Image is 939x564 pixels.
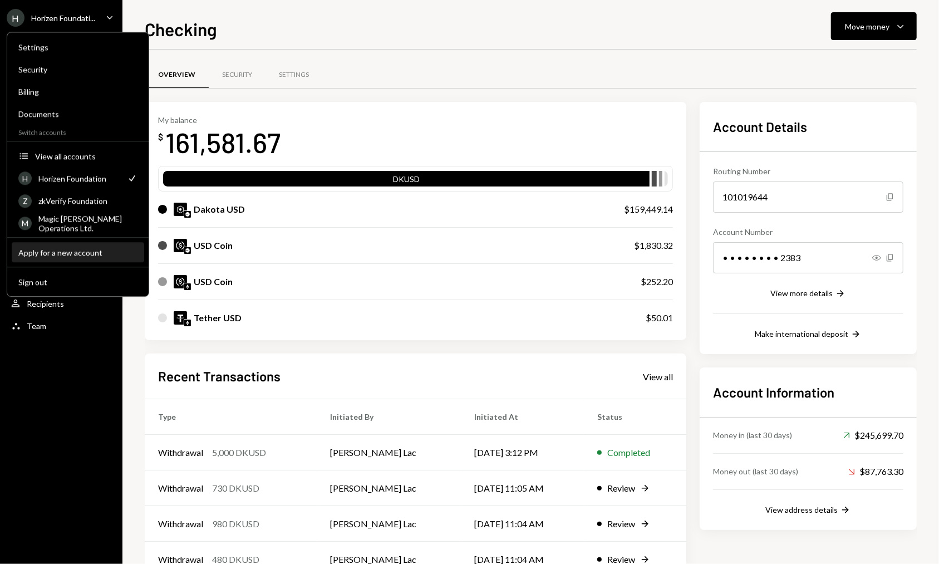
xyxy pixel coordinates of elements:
[174,203,187,216] img: DKUSD
[12,213,144,233] a: MMagic [PERSON_NAME] Operations Ltd.
[27,299,64,308] div: Recipients
[713,429,792,441] div: Money in (last 30 days)
[755,328,862,341] button: Make international deposit
[770,288,846,300] button: View more details
[174,239,187,252] img: USDC
[713,226,903,238] div: Account Number
[27,321,46,331] div: Team
[646,311,673,325] div: $50.01
[212,482,259,495] div: 730 DKUSD
[194,275,233,288] div: USD Coin
[184,320,191,326] img: ethereum-mainnet
[317,506,461,542] td: [PERSON_NAME] Lac
[145,61,209,89] a: Overview
[212,446,266,459] div: 5,000 DKUSD
[461,399,584,435] th: Initiated At
[7,293,116,313] a: Recipients
[7,126,149,136] div: Switch accounts
[18,109,137,119] div: Documents
[18,248,137,257] div: Apply for a new account
[641,275,673,288] div: $252.20
[158,517,203,531] div: Withdrawal
[158,446,203,459] div: Withdrawal
[461,470,584,506] td: [DATE] 11:05 AM
[194,311,242,325] div: Tether USD
[607,446,650,459] div: Completed
[12,243,144,263] button: Apply for a new account
[770,288,833,298] div: View more details
[38,214,137,233] div: Magic [PERSON_NAME] Operations Ltd.
[18,194,32,208] div: Z
[831,12,917,40] button: Move money
[184,247,191,254] img: base-mainnet
[7,9,24,27] div: H
[713,182,903,213] div: 101019644
[174,311,187,325] img: USDT
[18,65,137,74] div: Security
[845,21,889,32] div: Move money
[634,239,673,252] div: $1,830.32
[12,190,144,210] a: ZzkVerify Foundation
[713,117,903,136] h2: Account Details
[158,367,281,385] h2: Recent Transactions
[163,173,650,189] div: DKUSD
[18,217,32,230] div: M
[38,174,120,183] div: Horizen Foundation
[607,517,635,531] div: Review
[755,329,848,339] div: Make international deposit
[158,115,281,125] div: My balance
[209,61,266,89] a: Security
[624,203,673,216] div: $159,449.14
[184,211,191,218] img: base-mainnet
[12,37,144,57] a: Settings
[765,504,851,517] button: View address details
[12,146,144,166] button: View all accounts
[194,203,245,216] div: Dakota USD
[584,399,686,435] th: Status
[184,283,191,290] img: ethereum-mainnet
[843,429,903,442] div: $245,699.70
[165,125,281,160] div: 161,581.67
[713,383,903,401] h2: Account Information
[12,272,144,292] button: Sign out
[12,81,144,101] a: Billing
[461,435,584,470] td: [DATE] 3:12 PM
[848,465,903,478] div: $87,763.30
[279,70,309,80] div: Settings
[174,275,187,288] img: USDC
[12,59,144,79] a: Security
[222,70,252,80] div: Security
[765,505,838,514] div: View address details
[12,104,144,124] a: Documents
[18,277,137,287] div: Sign out
[7,316,116,336] a: Team
[145,399,317,435] th: Type
[266,61,322,89] a: Settings
[35,151,137,161] div: View all accounts
[145,18,217,40] h1: Checking
[713,465,798,477] div: Money out (last 30 days)
[461,506,584,542] td: [DATE] 11:04 AM
[643,371,673,382] div: View all
[38,196,137,205] div: zkVerify Foundation
[713,165,903,177] div: Routing Number
[18,171,32,185] div: H
[317,470,461,506] td: [PERSON_NAME] Lac
[18,87,137,96] div: Billing
[317,399,461,435] th: Initiated By
[713,242,903,273] div: • • • • • • • • 2383
[158,482,203,495] div: Withdrawal
[158,131,163,143] div: $
[31,13,95,23] div: Horizen Foundati...
[212,517,259,531] div: 980 DKUSD
[194,239,233,252] div: USD Coin
[158,70,195,80] div: Overview
[643,370,673,382] a: View all
[607,482,635,495] div: Review
[18,42,137,52] div: Settings
[317,435,461,470] td: [PERSON_NAME] Lac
